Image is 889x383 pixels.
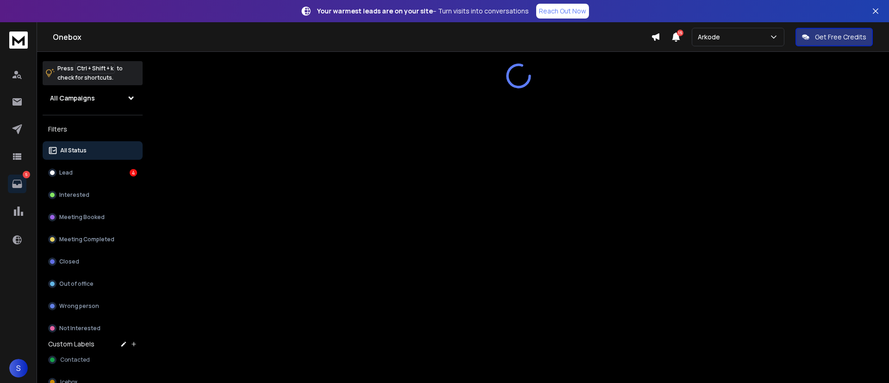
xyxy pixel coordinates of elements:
h3: Filters [43,123,143,136]
p: Out of office [59,280,94,288]
p: Wrong person [59,302,99,310]
h1: All Campaigns [50,94,95,103]
p: Lead [59,169,73,176]
p: – Turn visits into conversations [317,6,529,16]
div: 4 [130,169,137,176]
a: 5 [8,175,26,193]
button: All Status [43,141,143,160]
a: Reach Out Now [536,4,589,19]
button: Out of office [43,275,143,293]
button: Interested [43,186,143,204]
p: Press to check for shortcuts. [57,64,123,82]
span: Contacted [60,356,90,364]
p: All Status [60,147,87,154]
p: 5 [23,171,30,178]
button: Closed [43,252,143,271]
p: Get Free Credits [815,32,866,42]
button: Meeting Completed [43,230,143,249]
button: Contacted [43,351,143,369]
span: Ctrl + Shift + k [75,63,115,74]
img: logo [9,31,28,49]
button: Meeting Booked [43,208,143,226]
p: Interested [59,191,89,199]
button: All Campaigns [43,89,143,107]
button: Lead4 [43,163,143,182]
h3: Custom Labels [48,339,94,349]
strong: Your warmest leads are on your site [317,6,433,15]
p: Reach Out Now [539,6,586,16]
span: 15 [677,30,683,36]
button: Not Interested [43,319,143,338]
button: S [9,359,28,377]
button: Wrong person [43,297,143,315]
p: Not Interested [59,325,100,332]
p: Closed [59,258,79,265]
button: Get Free Credits [795,28,873,46]
p: Meeting Completed [59,236,114,243]
h1: Onebox [53,31,651,43]
p: Meeting Booked [59,213,105,221]
p: Arkode [698,32,724,42]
